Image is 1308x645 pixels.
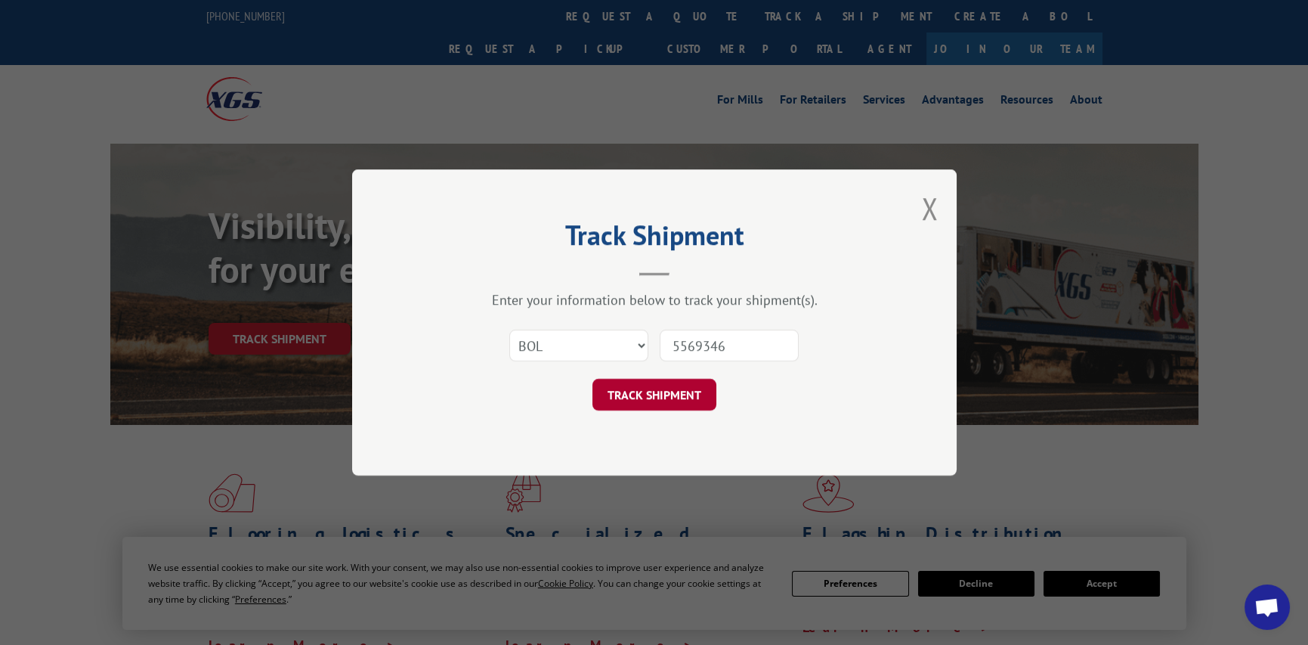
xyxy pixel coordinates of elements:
div: Enter your information below to track your shipment(s). [428,291,881,309]
div: Open chat [1245,585,1290,630]
button: Close modal [921,188,938,228]
input: Number(s) [660,330,799,361]
h2: Track Shipment [428,225,881,253]
button: TRACK SHIPMENT [592,379,716,411]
